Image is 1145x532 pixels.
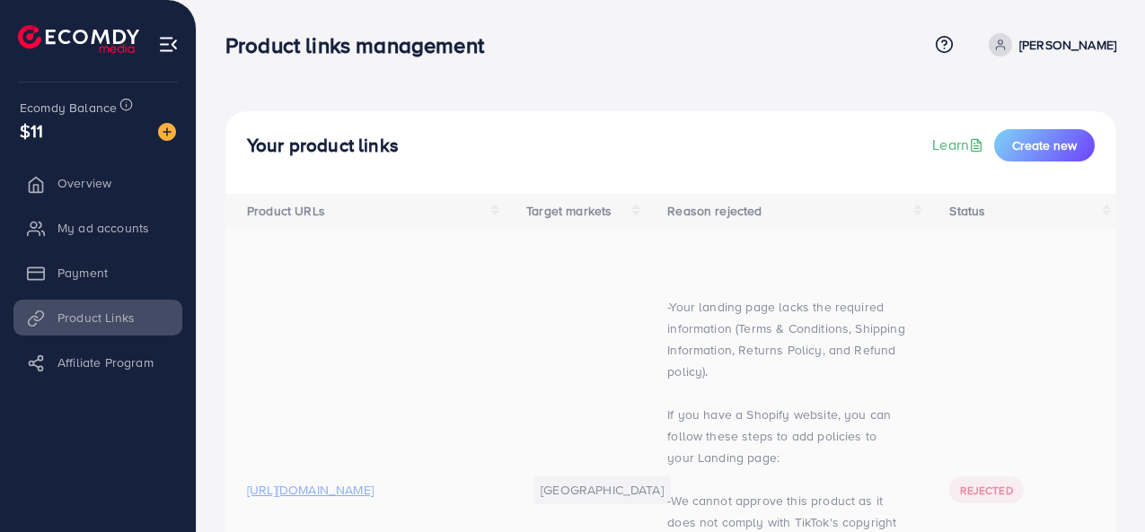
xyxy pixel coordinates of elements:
[225,32,498,58] h3: Product links management
[247,135,399,157] h4: Your product links
[1012,136,1077,154] span: Create new
[982,33,1116,57] a: [PERSON_NAME]
[158,123,176,141] img: image
[932,135,987,155] a: Learn
[18,25,139,53] img: logo
[1019,34,1116,56] p: [PERSON_NAME]
[158,34,179,55] img: menu
[994,129,1095,161] button: Create new
[20,99,117,117] span: Ecomdy Balance
[20,118,43,144] span: $11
